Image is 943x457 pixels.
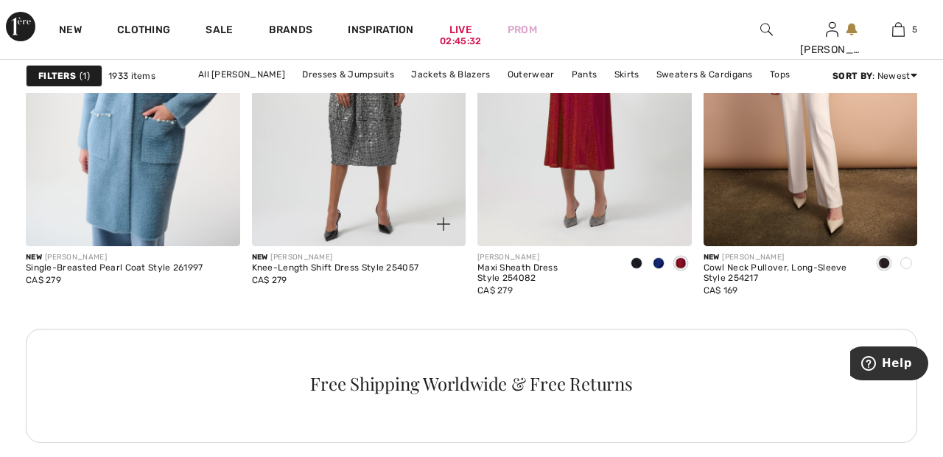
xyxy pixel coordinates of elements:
img: search the website [760,21,773,38]
span: CA$ 169 [704,285,738,296]
a: Outerwear [500,65,562,84]
div: Maxi Sheath Dress Style 254082 [477,263,614,284]
div: [PERSON_NAME] [26,252,203,263]
div: Deep cherry [670,252,692,276]
a: Dresses & Jumpsuits [295,65,402,84]
a: New [59,24,82,39]
a: Jackets & Blazers [404,65,497,84]
span: CA$ 279 [477,285,513,296]
span: Inspiration [348,24,413,39]
span: CA$ 279 [252,275,287,285]
a: Live02:45:32 [449,22,472,38]
div: Mocha [873,252,895,276]
img: plus_v2.svg [437,217,450,231]
span: 5 [912,23,917,36]
a: 5 [866,21,930,38]
div: : Newest [832,69,917,83]
div: Black [625,252,648,276]
span: 1 [80,69,90,83]
div: 02:45:32 [440,35,481,49]
span: 1933 items [108,69,155,83]
a: Clothing [117,24,170,39]
div: Knee-Length Shift Dress Style 254057 [252,263,419,273]
div: [PERSON_NAME] [704,252,862,263]
a: Prom [508,22,537,38]
a: All [PERSON_NAME] [191,65,292,84]
a: Sign In [826,22,838,36]
span: New [26,253,42,262]
img: My Bag [892,21,905,38]
div: [PERSON_NAME] [800,42,865,57]
iframe: Opens a widget where you can find more information [850,346,928,383]
div: [PERSON_NAME] [252,252,419,263]
div: Single-Breasted Pearl Coat Style 261997 [26,263,203,273]
a: Sale [206,24,233,39]
a: Skirts [607,65,647,84]
a: Sweaters & Cardigans [649,65,760,84]
div: Cowl Neck Pullover, Long-Sleeve Style 254217 [704,263,862,284]
a: Brands [269,24,313,39]
img: My Info [826,21,838,38]
strong: Filters [38,69,76,83]
span: New [704,253,720,262]
strong: Sort By [832,71,872,81]
div: [PERSON_NAME] [477,252,614,263]
a: Pants [564,65,605,84]
div: Free Shipping Worldwide & Free Returns [44,374,899,392]
img: 1ère Avenue [6,12,35,41]
span: New [252,253,268,262]
span: CA$ 279 [26,275,61,285]
div: Birch [895,252,917,276]
a: Tops [763,65,797,84]
div: Royal Sapphire 163 [648,252,670,276]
